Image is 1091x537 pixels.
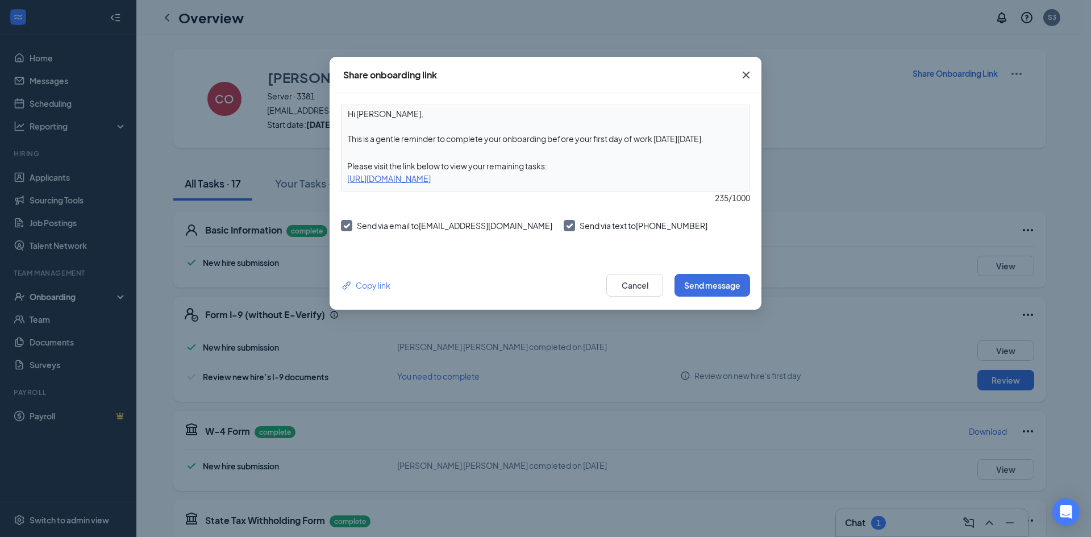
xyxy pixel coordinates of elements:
div: Copy link [341,279,390,292]
svg: Link [341,280,353,292]
div: Please visit the link below to view your remaining tasks: [342,160,749,172]
button: Send message [674,274,750,297]
span: Send via text to [PHONE_NUMBER] [580,220,707,231]
div: [URL][DOMAIN_NAME] [342,172,749,185]
div: 235 / 1000 [341,192,750,204]
button: Close [731,57,761,93]
div: Share onboarding link [343,69,437,81]
textarea: Hi [PERSON_NAME], This is a gentle reminder to complete your onboarding before your first day of ... [342,105,749,147]
span: Send via email to [EMAIL_ADDRESS][DOMAIN_NAME] [357,220,552,231]
svg: Cross [739,68,753,82]
div: Open Intercom Messenger [1052,498,1080,526]
button: Cancel [606,274,663,297]
button: Link Copy link [341,279,390,292]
